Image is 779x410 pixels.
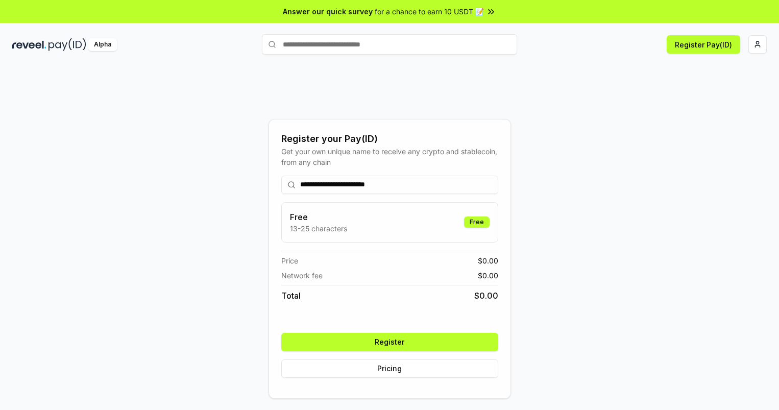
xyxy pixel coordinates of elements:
[478,270,498,281] span: $ 0.00
[375,6,484,17] span: for a chance to earn 10 USDT 📝
[281,146,498,167] div: Get your own unique name to receive any crypto and stablecoin, from any chain
[474,290,498,302] span: $ 0.00
[464,216,490,228] div: Free
[281,270,323,281] span: Network fee
[290,211,347,223] h3: Free
[12,38,46,51] img: reveel_dark
[281,290,301,302] span: Total
[281,255,298,266] span: Price
[478,255,498,266] span: $ 0.00
[667,35,740,54] button: Register Pay(ID)
[48,38,86,51] img: pay_id
[88,38,117,51] div: Alpha
[281,359,498,378] button: Pricing
[281,132,498,146] div: Register your Pay(ID)
[281,333,498,351] button: Register
[290,223,347,234] p: 13-25 characters
[283,6,373,17] span: Answer our quick survey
